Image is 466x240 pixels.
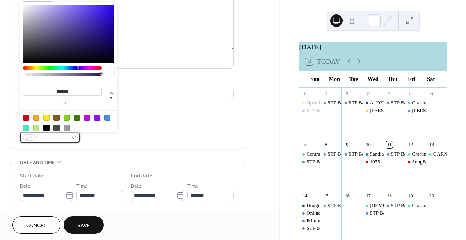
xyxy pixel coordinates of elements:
[64,125,70,131] div: #9B9B9B
[363,71,383,87] div: Wed
[363,107,384,114] div: Matt Flinner Trio opening guest Briony Hunn
[428,141,435,148] div: 13
[382,71,402,87] div: Thu
[412,99,443,106] div: Crafting Circle
[412,158,454,165] div: SongBird Rehearsal
[325,71,344,87] div: Mon
[306,150,372,158] div: Central [US_STATE] Humanist
[299,158,320,165] div: STP Baby with the bath water rehearsals
[299,225,320,232] div: STP Baby with the bath water rehearsals
[20,78,232,86] div: Location
[323,193,329,199] div: 15
[344,193,350,199] div: 16
[306,217,419,224] div: Primordial Sound Meditation with [PERSON_NAME]
[43,125,50,131] div: #000000
[426,150,447,158] div: GARNA presents Colorado Environmental Film Fest
[407,90,414,97] div: 5
[43,115,50,121] div: #F8E71C
[53,125,60,131] div: #4A4A4A
[302,90,308,97] div: 31
[384,150,405,158] div: STP Baby with the bath water rehearsals
[64,115,70,121] div: #7ED321
[302,193,308,199] div: 14
[20,159,55,167] span: Date and time
[23,115,29,121] div: #D0021B
[306,225,390,232] div: STP Baby with the bath water rehearsals
[363,150,384,158] div: Sandia Hearing Aid Center
[20,172,44,180] div: Start date
[327,202,411,209] div: STP Baby with the bath water rehearsals
[299,217,320,224] div: Primordial Sound Meditation with Priti Chanda Klco
[365,90,372,97] div: 3
[76,182,87,190] span: Time
[131,182,141,190] span: Date
[370,210,453,217] div: STP Baby with the bath water rehearsals
[306,107,390,114] div: STP Baby with the bath water rehearsals
[344,90,350,97] div: 2
[12,216,60,234] button: Cancel
[405,99,426,106] div: Crafting Circle
[64,216,104,234] button: Save
[299,210,320,217] div: Online Silent Auction for Campout for the cause ends
[370,158,380,165] div: 1975
[405,150,426,158] div: Crafting Circle
[299,99,320,106] div: Open Mic
[299,202,320,209] div: Doggie Market
[349,150,432,158] div: STP Baby with the bath water rehearsals
[386,90,393,97] div: 4
[26,222,47,230] span: Cancel
[363,99,384,106] div: A Church Board Meeting
[386,141,393,148] div: 11
[187,182,198,190] span: Time
[84,115,90,121] div: #BD10E0
[20,182,30,190] span: Date
[104,115,110,121] div: #4A90E2
[341,99,363,106] div: STP Baby with the bath water rehearsals
[370,99,464,106] div: A [DEMOGRAPHIC_DATA] Board Meeting
[306,202,338,209] div: Doggie Market
[327,150,411,158] div: STP Baby with the bath water rehearsals
[405,202,426,209] div: Crafting Circle
[349,99,432,106] div: STP Baby with the bath water rehearsals
[320,202,341,209] div: STP Baby with the bath water rehearsals
[407,193,414,199] div: 19
[23,125,29,131] div: #50E3C2
[94,115,100,121] div: #9013FE
[370,150,425,158] div: Sandia Hearing Aid Center
[299,150,320,158] div: Central Colorado Humanist
[299,42,447,52] div: [DATE]
[428,90,435,97] div: 6
[53,115,60,121] div: #8B572A
[386,193,393,199] div: 18
[323,90,329,97] div: 1
[327,99,411,106] div: STP Baby with the bath water rehearsals
[320,99,341,106] div: STP Baby with the bath water rehearsals
[405,107,426,114] div: Salida Moth Mixed ages auditions
[131,172,153,180] div: End date
[363,202,384,209] div: Shamanic Healing Circle with Sarah Sol
[306,158,390,165] div: STP Baby with the bath water rehearsals
[363,158,384,165] div: 1975
[402,71,422,87] div: Fri
[306,99,327,106] div: Open Mic
[74,125,80,131] div: #FFFFFF
[306,210,417,217] div: Online Silent Auction for Campout for the cause ends
[384,202,405,209] div: STP Baby with the bath water rehearsals
[341,150,363,158] div: STP Baby with the bath water rehearsals
[384,99,405,106] div: STP Baby with the bath water rehearsals
[421,71,441,87] div: Sat
[412,150,443,158] div: Crafting Circle
[305,71,325,87] div: Sun
[428,193,435,199] div: 20
[412,202,443,209] div: Crafting Circle
[23,101,102,106] label: hex
[74,115,80,121] div: #417505
[33,115,39,121] div: #F5A623
[320,150,341,158] div: STP Baby with the bath water rehearsals
[77,222,90,230] span: Save
[323,141,329,148] div: 8
[405,158,426,165] div: SongBird Rehearsal
[363,210,384,217] div: STP Baby with the bath water rehearsals
[365,141,372,148] div: 10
